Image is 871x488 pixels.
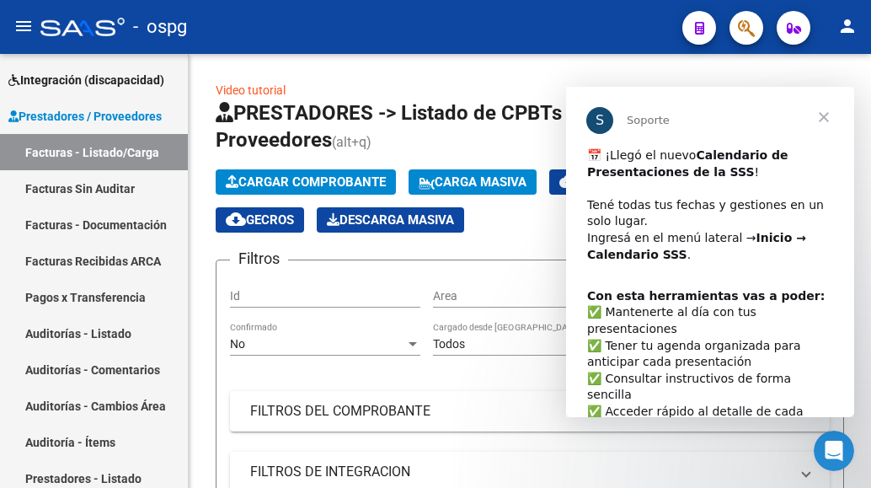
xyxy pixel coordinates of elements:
h3: Filtros [230,247,288,271]
span: CSV [559,174,604,190]
mat-panel-title: FILTROS DE INTEGRACION [250,463,789,481]
iframe: Intercom live chat [814,431,854,471]
b: Con esta herramientas vas a poder: [21,202,259,216]
button: Carga Masiva [409,169,537,195]
span: PRESTADORES -> Listado de CPBTs Emitidos por Prestadores / Proveedores [216,101,812,152]
div: ​✅ Mantenerte al día con tus presentaciones ✅ Tener tu agenda organizada para anticipar cada pres... [21,201,267,400]
span: Todos [433,337,465,351]
mat-panel-title: FILTROS DEL COMPROBANTE [250,402,789,421]
app-download-masive: Descarga masiva de comprobantes (adjuntos) [317,207,464,233]
span: - ospg [133,8,187,46]
span: Area [433,289,569,303]
mat-icon: person [837,16,858,36]
button: Cargar Comprobante [216,169,396,195]
span: Prestadores / Proveedores [8,107,162,126]
button: Gecros [216,207,304,233]
span: (alt+q) [332,134,371,150]
iframe: Intercom live chat mensaje [566,87,854,417]
mat-icon: cloud_download [559,171,580,191]
button: CSV [549,169,614,195]
span: Gecros [226,212,294,228]
a: Video tutorial [216,83,286,97]
span: Carga Masiva [419,174,526,190]
mat-icon: menu [13,16,34,36]
span: Cargar Comprobante [226,174,386,190]
span: Integración (discapacidad) [8,71,164,89]
span: No [230,337,245,351]
mat-expansion-panel-header: FILTROS DEL COMPROBANTE [230,391,830,432]
button: Descarga Masiva [317,207,464,233]
mat-icon: cloud_download [226,209,246,229]
span: Descarga Masiva [327,212,454,228]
